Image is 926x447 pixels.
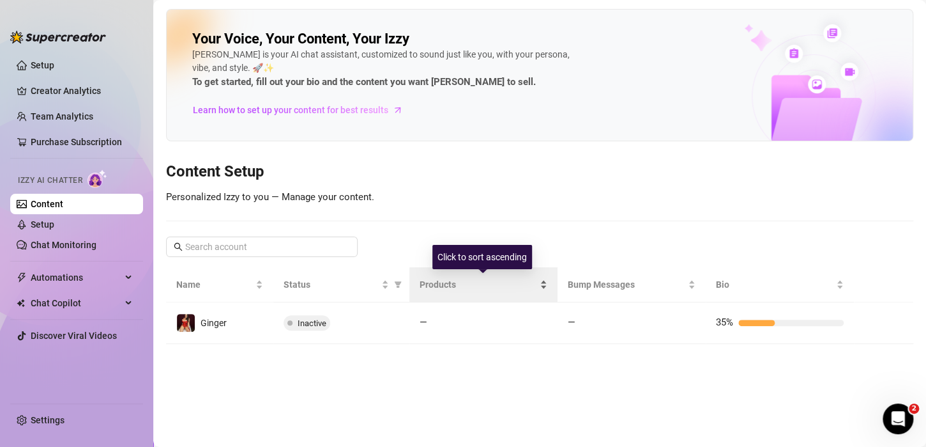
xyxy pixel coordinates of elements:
[558,267,706,302] th: Bump Messages
[391,104,404,116] span: arrow-right
[166,267,273,302] th: Name
[31,199,63,209] a: Content
[177,314,195,332] img: Ginger
[31,240,96,250] a: Chat Monitoring
[716,317,733,328] span: 35%
[706,267,854,302] th: Bio
[420,278,537,292] span: Products
[166,162,913,182] h3: Content Setup
[185,240,340,254] input: Search account
[298,318,326,328] span: Inactive
[17,299,25,308] img: Chat Copilot
[420,317,427,328] span: —
[192,30,409,48] h2: Your Voice, Your Content, Your Izzy
[391,275,404,294] span: filter
[31,331,117,341] a: Discover Viral Videos
[883,404,913,434] iframe: Intercom live chat
[909,404,919,414] span: 2
[31,137,122,147] a: Purchase Subscription
[87,169,107,188] img: AI Chatter
[174,242,183,251] span: search
[31,267,121,288] span: Automations
[31,415,65,425] a: Settings
[284,278,379,292] span: Status
[166,191,374,203] span: Personalized Izzy to you — Manage your content.
[31,219,54,230] a: Setup
[394,281,402,288] span: filter
[715,10,913,141] img: ai-chatter-content-library-cLFOSyPT.png
[432,245,532,269] div: Click to sort ascending
[409,267,558,302] th: Products
[568,278,685,292] span: Bump Messages
[192,100,413,120] a: Learn how to set up your content for best results
[176,278,253,292] span: Name
[31,81,133,101] a: Creator Analytics
[31,60,54,70] a: Setup
[192,48,575,90] div: [PERSON_NAME] is your AI chat assistant, customized to sound just like you, with your persona, vi...
[273,267,409,302] th: Status
[10,31,106,43] img: logo-BBDzfeDw.svg
[17,272,27,283] span: thunderbolt
[31,111,93,122] a: Team Analytics
[18,175,82,187] span: Izzy AI Chatter
[716,278,833,292] span: Bio
[193,103,388,117] span: Learn how to set up your content for best results
[201,318,227,328] span: Ginger
[568,317,575,328] span: —
[192,76,536,88] strong: To get started, fill out your bio and the content you want [PERSON_NAME] to sell.
[31,293,121,313] span: Chat Copilot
